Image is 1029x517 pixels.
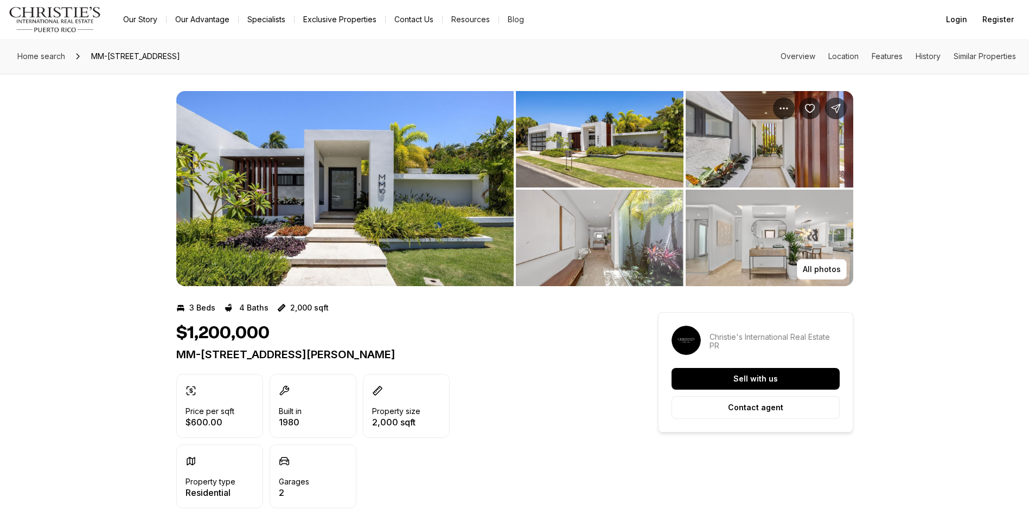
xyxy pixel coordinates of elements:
[946,15,967,24] span: Login
[279,488,309,497] p: 2
[176,91,514,286] li: 1 of 7
[516,91,853,286] li: 2 of 7
[939,9,974,30] button: Login
[686,190,853,286] button: View image gallery
[828,51,859,61] a: Skip to: Location
[239,303,269,312] p: 4 Baths
[799,98,821,119] button: Save Property: MM-10 CALLE MIRAMAR
[13,48,69,65] a: Home search
[982,15,1014,24] span: Register
[372,407,420,416] p: Property size
[279,477,309,486] p: Garages
[189,303,215,312] p: 3 Beds
[781,51,815,61] a: Skip to: Overview
[87,48,184,65] span: MM-[STREET_ADDRESS]
[372,418,420,426] p: 2,000 sqft
[686,91,853,188] button: View image gallery
[167,12,238,27] a: Our Advantage
[773,98,795,119] button: Property options
[825,98,847,119] button: Share Property: MM-10 CALLE MIRAMAR
[176,91,853,286] div: Listing Photos
[186,407,234,416] p: Price per sqft
[954,51,1016,61] a: Skip to: Similar Properties
[728,403,783,412] p: Contact agent
[797,259,847,280] button: All photos
[239,12,294,27] a: Specialists
[499,12,533,27] a: Blog
[186,418,234,426] p: $600.00
[290,303,329,312] p: 2,000 sqft
[17,51,65,61] span: Home search
[176,91,514,286] button: View image gallery
[9,7,101,33] img: logo
[672,396,840,419] button: Contact agent
[710,333,840,350] p: Christie's International Real Estate PR
[186,488,235,497] p: Residential
[279,418,302,426] p: 1980
[916,51,941,61] a: Skip to: History
[516,91,683,188] button: View image gallery
[516,190,683,286] button: View image gallery
[295,12,385,27] a: Exclusive Properties
[443,12,498,27] a: Resources
[872,51,903,61] a: Skip to: Features
[186,477,235,486] p: Property type
[176,348,619,361] p: MM-[STREET_ADDRESS][PERSON_NAME]
[976,9,1020,30] button: Register
[114,12,166,27] a: Our Story
[176,323,270,344] h1: $1,200,000
[386,12,442,27] button: Contact Us
[803,265,841,274] p: All photos
[672,368,840,390] button: Sell with us
[279,407,302,416] p: Built in
[733,374,778,383] p: Sell with us
[781,52,1016,61] nav: Page section menu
